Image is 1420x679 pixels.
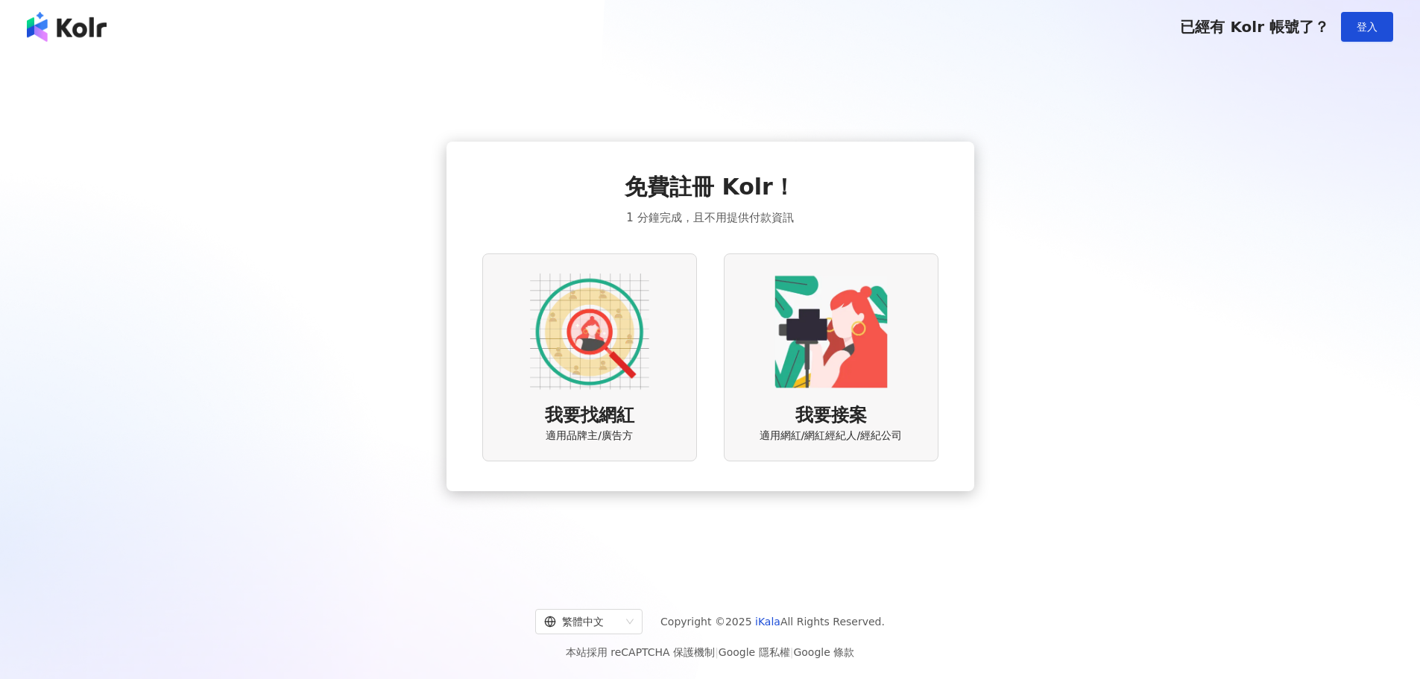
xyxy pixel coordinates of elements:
img: KOL identity option [771,272,891,391]
span: Copyright © 2025 All Rights Reserved. [660,613,885,631]
span: 本站採用 reCAPTCHA 保護機制 [566,643,854,661]
div: 繁體中文 [544,610,620,634]
span: 1 分鐘完成，且不用提供付款資訊 [626,209,793,227]
span: 登入 [1357,21,1378,33]
span: 免費註冊 Kolr！ [625,171,795,203]
button: 登入 [1341,12,1393,42]
span: 適用網紅/網紅經紀人/經紀公司 [760,429,902,443]
img: logo [27,12,107,42]
span: 我要接案 [795,403,867,429]
a: iKala [755,616,780,628]
span: | [715,646,719,658]
a: Google 隱私權 [719,646,790,658]
a: Google 條款 [793,646,854,658]
span: 適用品牌主/廣告方 [546,429,633,443]
span: | [790,646,794,658]
span: 我要找網紅 [545,403,634,429]
img: AD identity option [530,272,649,391]
span: 已經有 Kolr 帳號了？ [1180,18,1329,36]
